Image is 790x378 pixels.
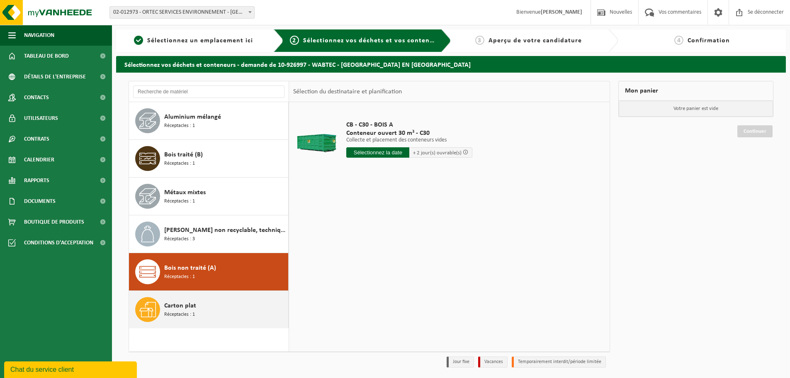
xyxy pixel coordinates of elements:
font: Contrats [24,136,49,142]
span: 02-012973 - ORTEC SERVICES ENVIRONNEMENT - AMIENS [109,6,255,19]
font: Sélection du destinataire et planification [293,88,402,95]
font: Bois non traité (A) [164,265,216,271]
font: Tableau de bord [24,53,69,59]
font: Utilisateurs [24,115,58,122]
font: Sélectionnez un emplacement ici [147,37,253,44]
font: Métaux mixtes [164,189,206,196]
font: + 2 jour(s) ouvrable(s) [413,150,462,156]
font: Confirmation [688,37,730,44]
input: Sélectionnez la date [346,147,409,158]
font: Vos commentaires [659,9,701,15]
font: Conteneur ouvert 30 m³ - C30 [346,130,430,137]
button: Bois traité (B) Réceptacles : 1 [129,140,289,178]
span: 02-012973 - ORTEC SERVICES ENVIRONNEMENT - AMIENS [110,7,254,18]
font: 02-012973 - ORTEC SERVICES ENVIRONNEMENT - [GEOGRAPHIC_DATA] [113,9,281,15]
font: Vacances [484,359,503,364]
font: CB - C30 - BOIS A [346,122,393,128]
font: Réceptacles : 1 [164,199,195,204]
font: Détails de l'entreprise [24,74,86,80]
font: 4 [677,37,681,44]
font: Carton plat [164,302,196,309]
font: Continuer [744,129,766,134]
font: Bois traité (B) [164,151,203,158]
a: Continuer [737,125,773,137]
font: Sélectionnez vos déchets et vos conteneurs [303,37,443,44]
input: Recherche de matériel [133,85,284,98]
font: Calendrier [24,157,54,163]
font: [PERSON_NAME] non recyclable, techniquement incombustible (combustible) [164,227,384,234]
font: Bienvenue [516,9,541,15]
font: Conditions d'acceptation [24,240,93,246]
button: Métaux mixtes Réceptacles : 1 [129,178,289,215]
font: 3 [478,37,481,44]
font: Réceptacles : 1 [164,312,195,317]
a: 1Sélectionnez un emplacement ici [120,36,267,46]
font: Temporairement interdit/période limitée [518,359,601,364]
font: Jour fixe [453,359,469,364]
font: Nouvelles [610,9,632,15]
font: Réceptacles : 1 [164,161,195,166]
button: Aluminium mélangé Réceptacles : 1 [129,102,289,140]
font: [PERSON_NAME] [541,9,582,15]
font: Aluminium mélangé [164,114,221,120]
font: 2 [292,37,296,44]
iframe: widget de discussion [4,360,139,378]
font: Boutique de produits [24,219,84,225]
font: Réceptacles : 1 [164,274,195,279]
font: 1 [137,37,141,44]
font: Réceptacles : 1 [164,123,195,128]
button: Carton plat Réceptacles : 1 [129,291,289,328]
font: Aperçu de votre candidature [489,37,582,44]
button: [PERSON_NAME] non recyclable, techniquement incombustible (combustible) Réceptacles : 3 [129,215,289,253]
font: Votre panier est vide [673,106,718,111]
font: Sélectionnez vos déchets et conteneurs - demande de 10-926997 - WABTEC - [GEOGRAPHIC_DATA] EN [GE... [124,62,471,68]
font: Réceptacles : 3 [164,237,195,241]
font: Collecte et placement des conteneurs vides [346,137,447,143]
button: Bois non traité (A) Réceptacles : 1 [129,253,289,291]
font: Se déconnecter [748,9,784,15]
font: Rapports [24,178,49,184]
font: Navigation [24,32,54,39]
font: Documents [24,198,56,205]
font: Contacts [24,95,49,101]
font: Mon panier [625,88,658,94]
